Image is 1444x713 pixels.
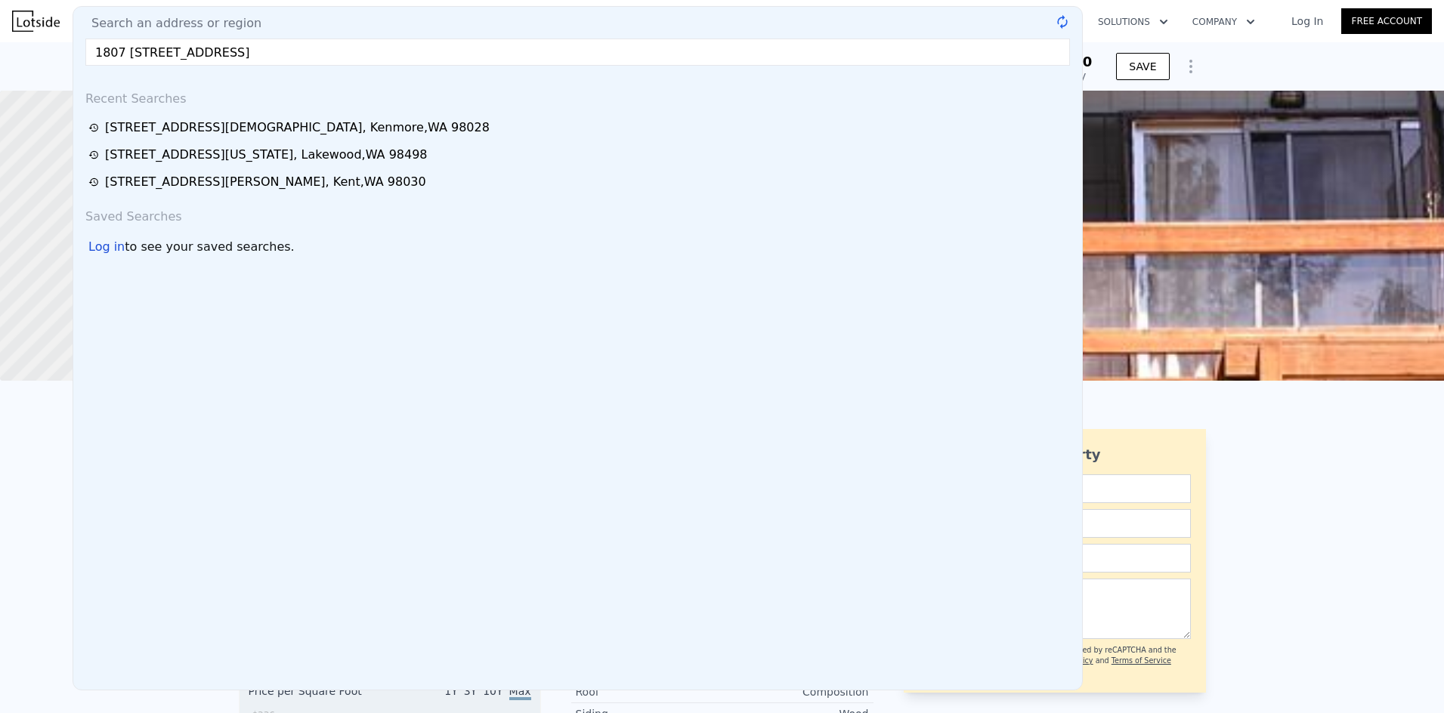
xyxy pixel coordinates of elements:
img: Lotside [12,11,60,32]
div: Roof [576,684,722,699]
div: Log in [88,238,125,256]
div: Price per Square Foot [249,684,390,708]
span: 3Y [464,685,477,697]
button: SAVE [1116,53,1169,80]
a: Free Account [1341,8,1432,34]
a: [STREET_ADDRESS][US_STATE], Lakewood,WA 98498 [88,146,1071,164]
div: Saved Searches [79,196,1076,232]
div: [STREET_ADDRESS][US_STATE] , Lakewood , WA 98498 [105,146,428,164]
a: Terms of Service [1112,656,1171,665]
div: [STREET_ADDRESS][PERSON_NAME] , Kent , WA 98030 [105,173,426,191]
input: Enter an address, city, region, neighborhood or zip code [85,39,1070,66]
button: Company [1180,8,1267,35]
span: Max [509,685,531,700]
button: Show Options [1176,51,1206,82]
div: Composition [722,684,869,699]
span: to see your saved searches. [125,238,294,256]
a: [STREET_ADDRESS][PERSON_NAME], Kent,WA 98030 [88,173,1071,191]
div: Recent Searches [79,78,1076,114]
div: [STREET_ADDRESS][DEMOGRAPHIC_DATA] , Kenmore , WA 98028 [105,119,490,137]
button: Solutions [1086,8,1180,35]
div: This site is protected by reCAPTCHA and the Google and apply. [1016,645,1190,678]
a: [STREET_ADDRESS][DEMOGRAPHIC_DATA], Kenmore,WA 98028 [88,119,1071,137]
a: Log In [1273,14,1341,29]
span: 10Y [483,685,502,697]
span: 1Y [444,685,457,697]
span: Search an address or region [79,14,261,32]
